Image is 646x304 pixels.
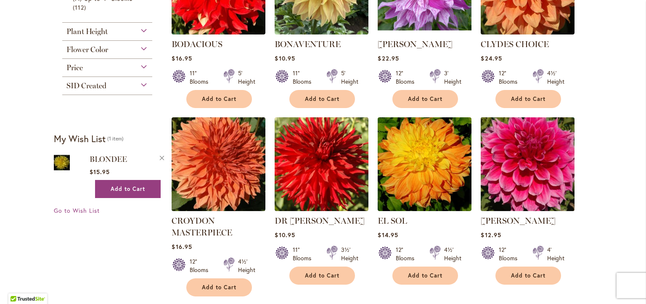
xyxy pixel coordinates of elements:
div: 11" Blooms [190,69,213,86]
a: CROYDON MASTERPIECE [172,216,232,238]
a: EL SOL [378,216,407,226]
span: $14.95 [378,231,398,239]
button: Add to Cart [289,267,355,285]
div: 5' Height [341,69,358,86]
div: 12" Blooms [190,257,213,274]
a: [PERSON_NAME] [481,216,556,226]
img: CROYDON MASTERPIECE [172,117,265,211]
a: DR [PERSON_NAME] [275,216,365,226]
a: BONAVENTURE [275,39,341,49]
span: Add to Cart [408,272,442,279]
a: EL SOL [378,205,471,213]
button: Add to Cart [495,90,561,108]
a: Go to Wish List [54,206,100,215]
a: [PERSON_NAME] [378,39,453,49]
a: CLYDES CHOICE [481,39,549,49]
div: 11" Blooms [293,69,316,86]
div: 3½' Height [341,246,358,262]
div: 4½' Height [444,246,461,262]
div: 3' Height [444,69,461,86]
div: 5' Height [238,69,255,86]
span: $22.95 [378,54,399,62]
img: EMORY PAUL [479,115,577,213]
div: 12" Blooms [499,246,522,262]
div: 11" Blooms [293,246,316,262]
div: 4½' Height [547,69,564,86]
span: $10.95 [275,54,295,62]
span: 1 item [107,135,124,142]
div: 12" Blooms [396,246,419,262]
a: BODACIOUS [172,39,222,49]
span: Add to Cart [511,272,545,279]
span: Add to Cart [202,95,236,103]
span: Plant Height [66,27,108,36]
span: $15.95 [90,168,110,176]
button: Add to Cart [95,180,161,198]
span: 112 [73,3,88,12]
button: Add to Cart [495,267,561,285]
a: BODACIOUS [172,28,265,36]
span: Add to Cart [111,185,145,193]
a: BLONDEE [90,155,127,164]
a: Clyde's Choice [481,28,575,36]
iframe: Launch Accessibility Center [6,274,30,298]
div: 4' Height [547,246,564,262]
button: Add to Cart [186,90,252,108]
button: Add to Cart [392,267,458,285]
span: Add to Cart [305,95,339,103]
img: DR LES [275,117,368,211]
a: CROYDON MASTERPIECE [172,205,265,213]
span: $10.95 [275,231,295,239]
span: Add to Cart [408,95,442,103]
div: 12" Blooms [396,69,419,86]
span: Price [66,63,83,72]
div: 12" Blooms [499,69,522,86]
a: Bonaventure [275,28,368,36]
span: Flower Color [66,45,108,54]
button: Add to Cart [289,90,355,108]
span: $16.95 [172,243,192,251]
a: DR LES [275,205,368,213]
span: $16.95 [172,54,192,62]
span: SID Created [66,81,106,90]
span: Add to Cart [305,272,339,279]
span: $12.95 [481,231,501,239]
div: 4½' Height [238,257,255,274]
button: Add to Cart [186,278,252,296]
span: Add to Cart [202,284,236,291]
strong: My Wish List [54,132,106,145]
button: Add to Cart [392,90,458,108]
img: EL SOL [378,117,471,211]
span: $24.95 [481,54,502,62]
span: Add to Cart [511,95,545,103]
img: Blondee [54,153,70,172]
a: Blondee [54,153,70,174]
span: Go to Wish List [54,206,100,214]
a: EMORY PAUL [481,205,575,213]
a: Brandon Michael [378,28,471,36]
